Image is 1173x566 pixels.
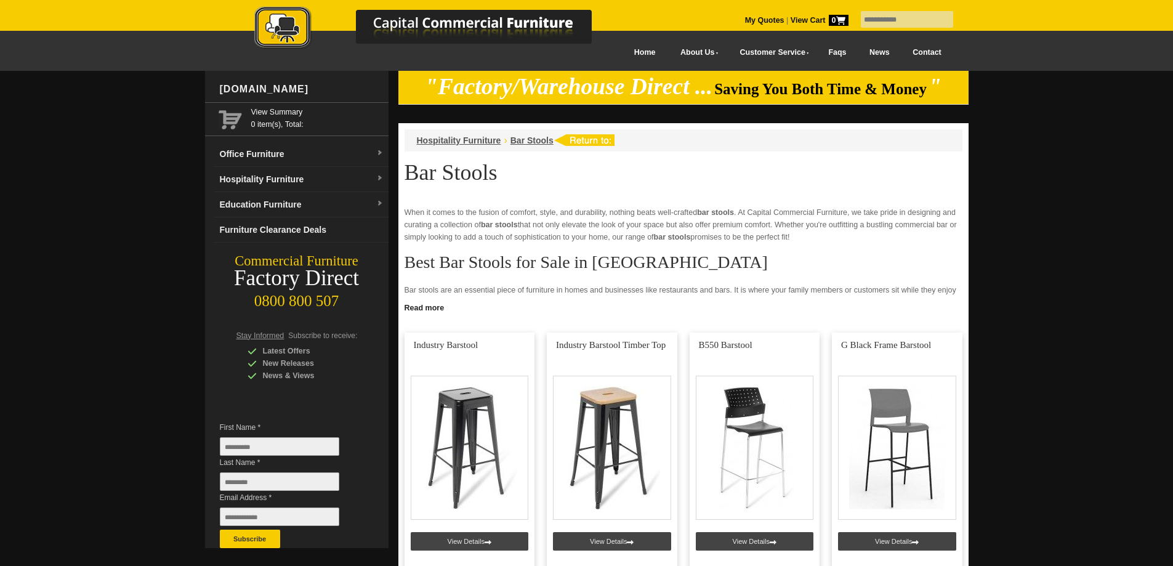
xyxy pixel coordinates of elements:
input: Last Name * [220,472,339,491]
a: View Summary [251,106,384,118]
em: "Factory/Warehouse Direct ... [425,74,712,99]
strong: bar stools [481,220,518,229]
a: Customer Service [726,39,816,67]
img: dropdown [376,150,384,157]
div: 0800 800 507 [205,286,389,310]
a: View Cart0 [788,16,848,25]
a: Capital Commercial Furniture Logo [220,6,651,55]
a: My Quotes [745,16,784,25]
img: dropdown [376,175,384,182]
input: First Name * [220,437,339,456]
div: New Releases [248,357,365,370]
a: Furniture Clearance Deals [215,217,389,243]
h1: Bar Stools [405,161,962,184]
a: Education Furnituredropdown [215,192,389,217]
div: [DOMAIN_NAME] [215,71,389,108]
p: Bar stools are an essential piece of furniture in homes and businesses like restaurants and bars.... [405,284,962,309]
span: Last Name * [220,456,358,469]
li: › [504,134,507,147]
a: Bar Stools [510,135,554,145]
strong: View Cart [791,16,849,25]
strong: bar stools [697,208,734,217]
a: Faqs [817,39,858,67]
span: Email Address * [220,491,358,504]
div: Latest Offers [248,345,365,357]
div: Factory Direct [205,270,389,287]
h2: Best Bar Stools for Sale in [GEOGRAPHIC_DATA] [405,253,962,272]
a: Office Furnituredropdown [215,142,389,167]
span: 0 [829,15,849,26]
img: Capital Commercial Furniture Logo [220,6,651,51]
button: Subscribe [220,530,280,548]
span: 0 item(s), Total: [251,106,384,129]
img: dropdown [376,200,384,208]
a: Contact [901,39,953,67]
a: News [858,39,901,67]
input: Email Address * [220,507,339,526]
div: Commercial Furniture [205,253,389,270]
em: " [929,74,941,99]
img: return to [554,134,615,146]
a: About Us [667,39,726,67]
a: Hospitality Furniture [417,135,501,145]
a: Hospitality Furnituredropdown [215,167,389,192]
span: Saving You Both Time & Money [714,81,927,97]
div: News & Views [248,370,365,382]
span: Stay Informed [236,331,284,340]
span: First Name * [220,421,358,434]
strong: bar stools [654,233,691,241]
span: Subscribe to receive: [288,331,357,340]
p: When it comes to the fusion of comfort, style, and durability, nothing beats well-crafted . At Ca... [405,206,962,243]
a: Click to read more [398,299,969,314]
